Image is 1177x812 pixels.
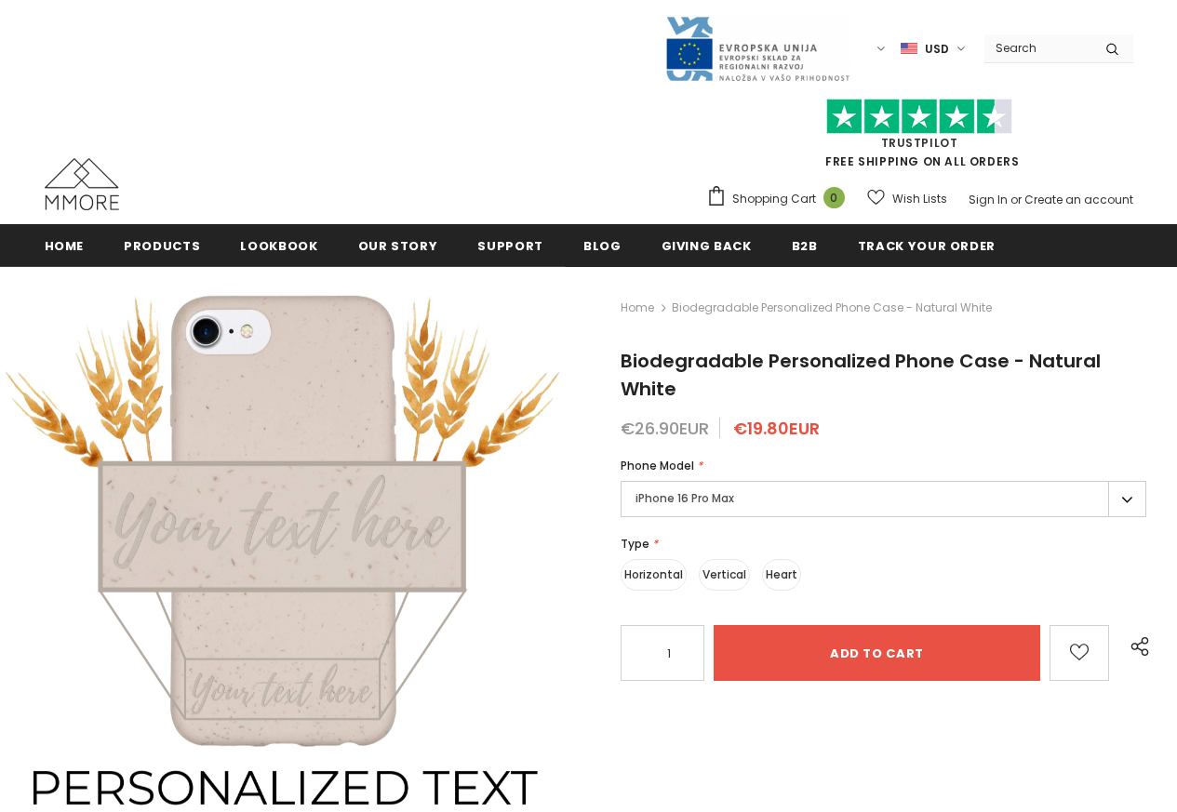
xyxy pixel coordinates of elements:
span: or [1010,192,1022,207]
span: Home [45,237,85,255]
a: Our Story [358,224,438,266]
span: Track your order [858,237,996,255]
span: USD [925,40,949,59]
span: €19.80EUR [733,417,820,440]
img: MMORE Cases [45,158,119,210]
label: iPhone 16 Pro Max [621,481,1146,517]
a: Javni Razpis [664,40,850,56]
span: Biodegradable Personalized Phone Case - Natural White [672,297,992,319]
span: 0 [823,187,845,208]
a: Home [621,297,654,319]
a: Lookbook [240,224,317,266]
input: Add to cart [714,625,1040,681]
span: Shopping Cart [732,190,816,208]
a: Home [45,224,85,266]
a: Track your order [858,224,996,266]
a: Sign In [969,192,1008,207]
img: Javni Razpis [664,15,850,83]
span: Our Story [358,237,438,255]
span: support [477,237,543,255]
span: FREE SHIPPING ON ALL ORDERS [706,107,1133,169]
span: €26.90EUR [621,417,709,440]
span: Giving back [662,237,752,255]
img: Trust Pilot Stars [826,99,1012,135]
span: Lookbook [240,237,317,255]
span: Biodegradable Personalized Phone Case - Natural White [621,348,1101,402]
a: B2B [792,224,818,266]
span: Type [621,536,649,552]
span: Wish Lists [892,190,947,208]
input: Search Site [984,34,1091,61]
label: Vertical [699,559,750,591]
a: Products [124,224,200,266]
a: Create an account [1024,192,1133,207]
span: Blog [583,237,622,255]
label: Heart [762,559,801,591]
a: Blog [583,224,622,266]
a: Giving back [662,224,752,266]
a: Wish Lists [867,182,947,215]
span: Phone Model [621,458,694,473]
a: Trustpilot [881,135,958,151]
span: B2B [792,237,818,255]
span: Products [124,237,200,255]
label: Horizontal [621,559,687,591]
a: support [477,224,543,266]
img: USD [901,41,917,57]
a: Shopping Cart 0 [706,185,854,213]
